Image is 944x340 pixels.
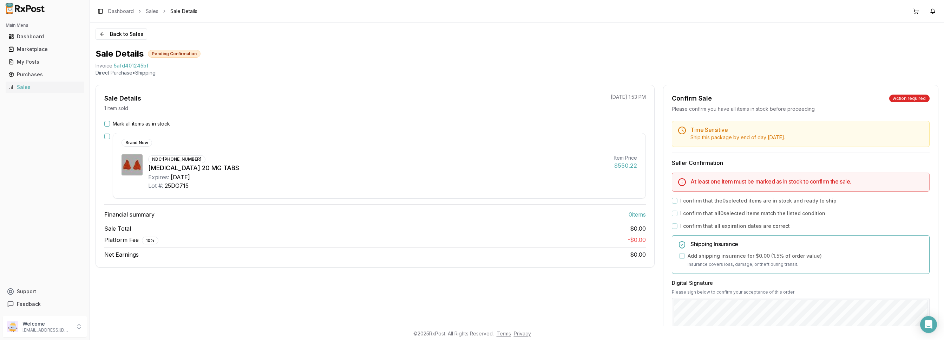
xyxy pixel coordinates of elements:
span: 5afd401245bf [114,62,149,69]
a: Dashboard [108,8,134,15]
div: Please confirm you have all items in stock before proceeding [672,105,930,113]
div: [DATE] [171,173,190,181]
h5: Time Sensitive [690,127,924,133]
a: Dashboard [6,30,84,43]
div: Brand New [122,139,152,147]
p: [EMAIL_ADDRESS][DOMAIN_NAME] [22,327,71,333]
span: Platform Fee [104,236,158,244]
button: Purchases [3,69,87,80]
button: Dashboard [3,31,87,42]
div: Marketplace [8,46,81,53]
span: Ship this package by end of day [DATE] . [690,134,785,140]
img: Xarelto 20 MG TABS [122,154,143,175]
button: Sales [3,82,87,93]
button: Marketplace [3,44,87,55]
div: Item Price [614,154,637,161]
p: Welcome [22,320,71,327]
div: Action required [889,95,930,102]
h5: Shipping Insurance [690,241,924,247]
span: Financial summary [104,210,155,219]
a: My Posts [6,56,84,68]
div: [MEDICAL_DATA] 20 MG TABS [148,163,609,173]
a: Sales [6,81,84,94]
span: Net Earnings [104,250,139,259]
div: Pending Confirmation [148,50,201,58]
span: $0.00 [630,224,646,233]
h2: Main Menu [6,23,84,28]
p: Please sign below to confirm your acceptance of this order [672,289,930,295]
span: Sale Total [104,224,131,233]
label: Mark all items as in stock [113,120,170,127]
div: Expires: [148,173,169,181]
img: User avatar [7,321,18,332]
h5: At least one item must be marked as in stock to confirm the sale. [690,179,924,184]
button: Back to Sales [96,28,147,40]
span: Feedback [17,301,41,308]
div: 10 % [142,237,158,244]
a: Purchases [6,68,84,81]
div: Sale Details [104,94,141,103]
div: Dashboard [8,33,81,40]
div: Sales [8,84,81,91]
h1: Sale Details [96,48,144,59]
p: [DATE] 1:53 PM [611,94,646,101]
span: 0 item s [629,210,646,219]
label: I confirm that the 0 selected items are in stock and ready to ship [680,197,837,204]
h3: Seller Confirmation [672,159,930,167]
div: Invoice [96,62,112,69]
button: Feedback [3,298,87,310]
label: Add shipping insurance for $0.00 ( 1.5 % of order value) [688,252,822,259]
button: Support [3,285,87,298]
span: - $0.00 [628,236,646,243]
a: Privacy [514,331,531,336]
div: Lot #: [148,181,163,190]
label: I confirm that all expiration dates are correct [680,223,790,230]
a: Marketplace [6,43,84,56]
a: Terms [497,331,511,336]
p: Insurance covers loss, damage, or theft during transit. [688,261,924,268]
div: Open Intercom Messenger [920,316,937,333]
button: My Posts [3,56,87,68]
h3: Digital Signature [672,280,930,287]
p: 1 item sold [104,105,128,112]
div: 25DG715 [165,181,189,190]
div: $550.22 [614,161,637,170]
span: $0.00 [630,251,646,258]
div: Purchases [8,71,81,78]
label: I confirm that all 0 selected items match the listed condition [680,210,825,217]
div: NDC: [PHONE_NUMBER] [148,155,205,163]
a: Sales [146,8,158,15]
img: RxPost Logo [3,3,48,14]
div: Confirm Sale [672,94,712,103]
span: Sale Details [170,8,197,15]
p: Direct Purchase • Shipping [96,69,938,76]
nav: breadcrumb [108,8,197,15]
div: My Posts [8,58,81,65]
